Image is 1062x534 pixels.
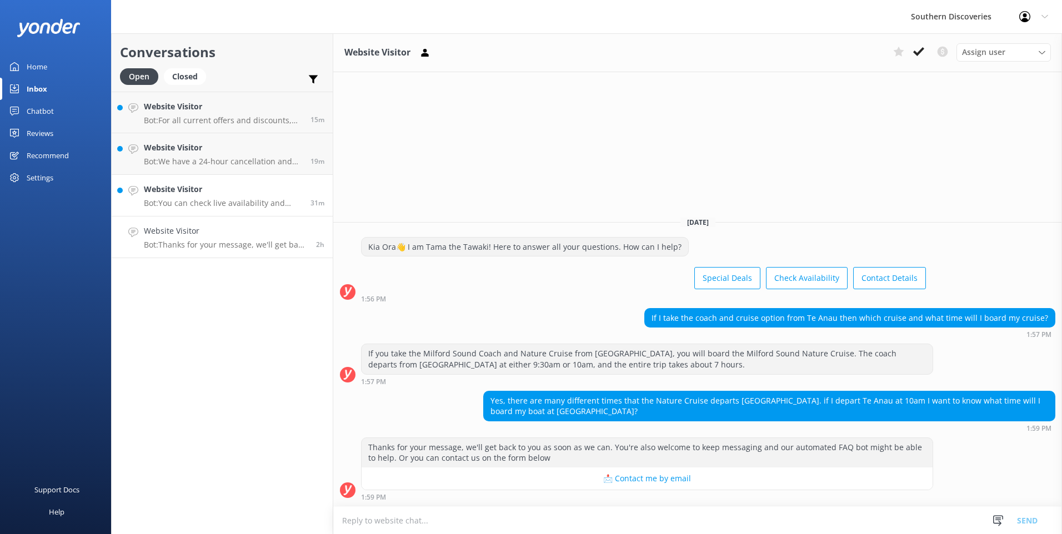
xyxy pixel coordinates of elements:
img: yonder-white-logo.png [17,19,81,37]
a: Website VisitorBot:Thanks for your message, we'll get back to you as soon as we can. You're also ... [112,216,333,258]
div: Open [120,68,158,85]
a: Open [120,70,164,82]
p: Bot: We have a 24-hour cancellation and amendment policy. If you notify us more than 24 hours bef... [144,157,302,167]
span: [DATE] [680,218,715,227]
p: Bot: For all current offers and discounts, please check out our Specials page at [URL][DOMAIN_NAM... [144,115,302,125]
button: 📩 Contact me by email [362,467,933,490]
strong: 1:59 PM [1026,425,1051,432]
button: Check Availability [766,267,848,289]
a: Website VisitorBot:For all current offers and discounts, please check out our Specials page at [U... [112,92,333,133]
strong: 1:57 PM [1026,331,1051,338]
h4: Website Visitor [144,142,302,154]
div: Thanks for your message, we'll get back to you as soon as we can. You're also welcome to keep mes... [362,438,933,467]
div: If you take the Milford Sound Coach and Nature Cruise from [GEOGRAPHIC_DATA], you will board the ... [362,344,933,374]
h3: Website Visitor [344,46,410,60]
strong: 1:56 PM [361,296,386,303]
strong: 1:59 PM [361,494,386,501]
div: Yes, there are many different times that the Nature Cruise departs [GEOGRAPHIC_DATA]. if I depart... [484,391,1055,421]
div: Sep 18 2025 01:57pm (UTC +12:00) Pacific/Auckland [644,330,1055,338]
button: Contact Details [853,267,926,289]
h4: Website Visitor [144,225,308,237]
h4: Website Visitor [144,183,302,195]
div: Home [27,56,47,78]
strong: 1:57 PM [361,379,386,385]
a: Website VisitorBot:You can check live availability and book your Milford Sound adventure on our w... [112,175,333,216]
div: Help [49,501,64,523]
span: Sep 18 2025 03:41pm (UTC +12:00) Pacific/Auckland [310,198,324,208]
p: Bot: You can check live availability and book your Milford Sound adventure on our website. [144,198,302,208]
h2: Conversations [120,42,324,63]
div: Inbox [27,78,47,100]
span: Sep 18 2025 03:58pm (UTC +12:00) Pacific/Auckland [310,115,324,124]
div: Reviews [27,122,53,144]
div: Settings [27,167,53,189]
div: Sep 18 2025 01:57pm (UTC +12:00) Pacific/Auckland [361,377,933,385]
div: Chatbot [27,100,54,122]
span: Sep 18 2025 01:59pm (UTC +12:00) Pacific/Auckland [316,240,324,249]
div: Sep 18 2025 01:59pm (UTC +12:00) Pacific/Auckland [483,424,1055,432]
div: If I take the coach and cruise option from Te Anau then which cruise and what time will I board m... [645,309,1055,328]
div: Sep 18 2025 01:59pm (UTC +12:00) Pacific/Auckland [361,493,933,501]
a: Website VisitorBot:We have a 24-hour cancellation and amendment policy. If you notify us more tha... [112,133,333,175]
div: Support Docs [34,478,79,501]
div: Sep 18 2025 01:56pm (UTC +12:00) Pacific/Auckland [361,295,926,303]
span: Assign user [962,46,1005,58]
h4: Website Visitor [144,100,302,113]
div: Assign User [956,43,1051,61]
button: Special Deals [694,267,760,289]
p: Bot: Thanks for your message, we'll get back to you as soon as we can. You're also welcome to kee... [144,240,308,250]
div: Closed [164,68,206,85]
div: Recommend [27,144,69,167]
div: Kia Ora👋 I am Tama the Tawaki! Here to answer all your questions. How can I help? [362,238,688,256]
a: Closed [164,70,212,82]
span: Sep 18 2025 03:53pm (UTC +12:00) Pacific/Auckland [310,157,324,166]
